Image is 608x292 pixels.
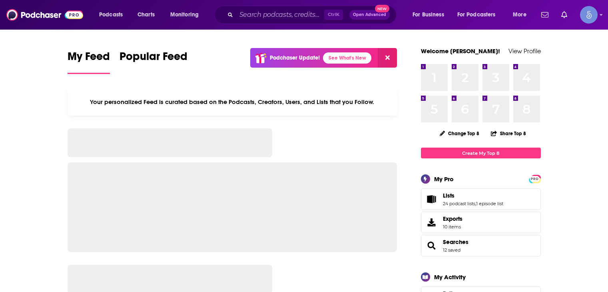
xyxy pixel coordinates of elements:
[580,6,598,24] button: Show profile menu
[421,148,541,158] a: Create My Top 8
[508,47,541,55] a: View Profile
[324,10,343,20] span: Ctrl K
[349,10,390,20] button: Open AdvancedNew
[538,8,552,22] a: Show notifications dropdown
[507,8,536,21] button: open menu
[421,235,541,256] span: Searches
[452,8,507,21] button: open menu
[421,47,500,55] a: Welcome [PERSON_NAME]!
[375,5,389,12] span: New
[530,176,540,182] a: PRO
[443,247,460,253] a: 12 saved
[424,217,440,228] span: Exports
[68,50,110,68] span: My Feed
[120,50,187,74] a: Popular Feed
[434,175,454,183] div: My Pro
[6,7,83,22] img: Podchaser - Follow, Share and Rate Podcasts
[457,9,496,20] span: For Podcasters
[170,9,199,20] span: Monitoring
[443,238,468,246] a: Searches
[475,201,476,206] span: ,
[580,6,598,24] img: User Profile
[222,6,404,24] div: Search podcasts, credits, & more...
[443,215,462,222] span: Exports
[120,50,187,68] span: Popular Feed
[443,192,503,199] a: Lists
[323,52,371,64] a: See What's New
[68,50,110,74] a: My Feed
[476,201,503,206] a: 1 episode list
[530,176,540,182] span: PRO
[413,9,444,20] span: For Business
[443,201,475,206] a: 24 podcast lists
[580,6,598,24] span: Logged in as Spiral5-G1
[94,8,133,21] button: open menu
[421,212,541,233] a: Exports
[407,8,454,21] button: open menu
[558,8,570,22] a: Show notifications dropdown
[424,240,440,251] a: Searches
[490,126,526,141] button: Share Top 8
[68,88,397,116] div: Your personalized Feed is curated based on the Podcasts, Creators, Users, and Lists that you Follow.
[132,8,159,21] a: Charts
[435,128,484,138] button: Change Top 8
[434,273,466,281] div: My Activity
[513,9,526,20] span: More
[165,8,209,21] button: open menu
[99,9,123,20] span: Podcasts
[270,54,320,61] p: Podchaser Update!
[421,188,541,210] span: Lists
[424,194,440,205] a: Lists
[443,224,462,230] span: 10 items
[353,13,386,17] span: Open Advanced
[443,192,455,199] span: Lists
[236,8,324,21] input: Search podcasts, credits, & more...
[138,9,155,20] span: Charts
